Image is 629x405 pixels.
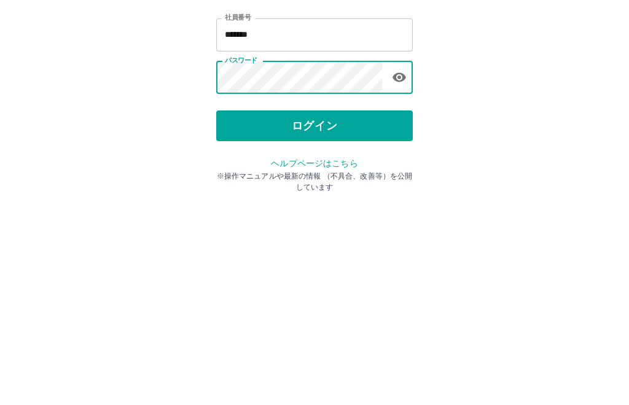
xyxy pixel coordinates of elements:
label: 社員番号 [225,115,251,124]
h2: ログイン [275,77,355,101]
button: ログイン [216,212,413,243]
label: パスワード [225,158,257,167]
a: ヘルプページはこちら [271,260,357,270]
p: ※操作マニュアルや最新の情報 （不具合、改善等）を公開しています [216,272,413,295]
